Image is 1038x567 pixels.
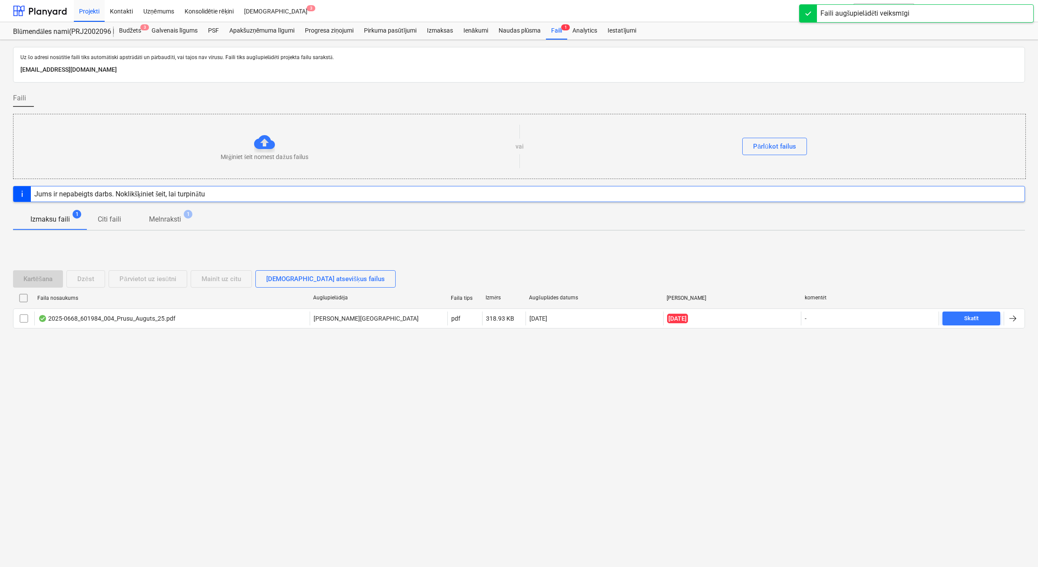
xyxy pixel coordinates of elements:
[422,22,458,40] a: Izmaksas
[546,22,567,40] a: Faili1
[140,24,149,30] span: 3
[73,210,81,219] span: 1
[13,93,26,103] span: Faili
[451,295,479,301] div: Faila tips
[20,54,1018,61] p: Uz šo adresi nosūtītie faili tiks automātiski apstrādāti un pārbaudīti, vai tajos nav vīrusu. Fai...
[567,22,602,40] a: Analytics
[146,22,203,40] a: Galvenais līgums
[805,295,936,301] div: komentēt
[38,315,47,322] div: OCR pabeigts
[602,22,641,40] a: Iestatījumi
[493,22,546,40] a: Naudas plūsma
[516,142,524,151] p: vai
[184,210,192,219] span: 1
[995,525,1038,567] iframe: Chat Widget
[149,214,181,225] p: Melnraksti
[203,22,224,40] a: PSF
[300,22,359,40] a: Progresa ziņojumi
[307,5,315,11] span: 3
[114,22,146,40] a: Budžets3
[753,141,796,152] div: Pārlūkot failus
[486,315,514,322] div: 318.93 KB
[942,312,1000,325] button: Skatīt
[13,27,103,36] div: Blūmendāles nami(PRJ2002096 Prūšu 3 kārta) - 2601984
[529,315,547,322] div: [DATE]
[255,270,396,288] button: [DEMOGRAPHIC_DATA] atsevišķus failus
[13,114,1026,179] div: Mēģiniet šeit nomest dažus failusvaiPārlūkot failus
[37,295,306,301] div: Faila nosaukums
[313,295,444,301] div: Augšupielādēja
[529,295,660,301] div: Augšuplādes datums
[486,295,522,301] div: Izmērs
[314,314,419,323] p: [PERSON_NAME][GEOGRAPHIC_DATA]
[667,295,797,301] div: [PERSON_NAME]
[458,22,493,40] a: Ienākumi
[561,24,570,30] span: 1
[221,153,308,161] p: Mēģiniet šeit nomest dažus failus
[546,22,567,40] div: Faili
[805,315,807,322] div: -
[20,65,1018,75] p: [EMAIL_ADDRESS][DOMAIN_NAME]
[820,8,909,19] div: Faili augšupielādēti veiksmīgi
[266,273,385,285] div: [DEMOGRAPHIC_DATA] atsevišķus failus
[30,214,70,225] p: Izmaksu faili
[359,22,422,40] a: Pirkuma pasūtījumi
[451,315,460,322] div: pdf
[224,22,300,40] a: Apakšuzņēmuma līgumi
[667,314,688,323] span: [DATE]
[38,315,175,322] div: 2025-0668_601984_004_Prusu_Auguts_25.pdf
[742,138,807,155] button: Pārlūkot failus
[34,190,205,198] div: Jums ir nepabeigts darbs. Noklikšķiniet šeit, lai turpinātu
[98,214,121,225] p: Citi faili
[114,22,146,40] div: Budžets
[964,314,979,324] div: Skatīt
